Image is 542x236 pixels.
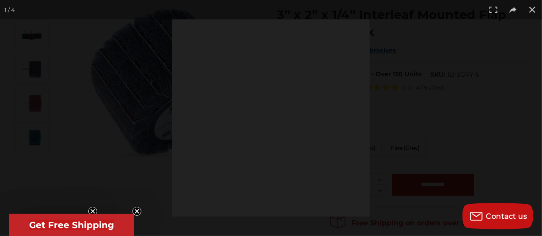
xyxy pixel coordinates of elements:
[486,212,527,221] span: Contact us
[88,207,97,216] button: Close teaser
[462,203,533,229] button: Contact us
[133,207,141,216] button: Close teaser
[9,214,134,236] div: Get Free ShippingClose teaser
[29,220,114,230] span: Get Free Shipping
